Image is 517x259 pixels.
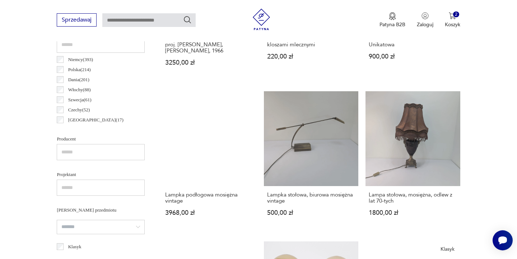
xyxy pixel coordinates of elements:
h3: Para duńskich lamp vintage PH 4/3 proj. [PERSON_NAME], [PERSON_NAME], 1966 [165,36,253,54]
p: Producent [57,135,145,143]
iframe: Smartsupp widget button [493,230,513,250]
h3: Lampa stołowa, mosiężna, odlew z lat 70-tych [369,192,457,204]
h3: Lampka stołowa, biurowa Unikatowa [369,36,457,48]
p: Zaloguj [417,21,433,28]
p: 3968,00 zł [165,210,253,216]
div: 2 [453,11,459,18]
p: Patyna B2B [379,21,405,28]
p: 500,00 zł [267,210,355,216]
h3: Lampka podłogowa mosiężna vintage [165,192,253,204]
button: Zaloguj [417,12,433,28]
p: Niemcy ( 393 ) [68,56,93,64]
p: 900,00 zł [369,54,457,60]
button: Patyna B2B [379,12,405,28]
img: Ikonka użytkownika [421,12,429,19]
a: Sprzedawaj [57,18,97,23]
p: Dania ( 201 ) [68,76,89,84]
p: [GEOGRAPHIC_DATA] ( 15 ) [68,126,124,134]
a: Lampa stołowa, mosiężna, odlew z lat 70-tychLampa stołowa, mosiężna, odlew z lat 70-tych1800,00 zł [365,91,460,230]
img: Ikona koszyka [449,12,456,19]
a: Lampka podłogowa mosiężna vintageLampka podłogowa mosiężna vintage3968,00 zł [162,91,256,230]
p: 1800,00 zł [369,210,457,216]
h3: Lampka stołowa, biurowa mosiężna vintage [267,192,355,204]
img: Ikona medalu [389,12,396,20]
p: Koszyk [445,21,460,28]
h3: Lampka stołowa, biurowa z kloszami mlecznymi [267,36,355,48]
p: Projektant [57,171,145,179]
p: 3250,00 zł [165,60,253,66]
button: Szukaj [183,15,192,24]
p: Klasyk [68,243,81,251]
button: 2Koszyk [445,12,460,28]
a: Lampka stołowa, biurowa mosiężna vintageLampka stołowa, biurowa mosiężna vintage500,00 zł [264,91,358,230]
p: [GEOGRAPHIC_DATA] ( 17 ) [68,116,124,124]
img: Patyna - sklep z meblami i dekoracjami vintage [251,9,272,30]
p: [PERSON_NAME] przedmiotu [57,206,145,214]
p: Polska ( 214 ) [68,66,91,74]
p: Włochy ( 88 ) [68,86,91,94]
p: 220,00 zł [267,54,355,60]
p: Czechy ( 52 ) [68,106,90,114]
a: Ikona medaluPatyna B2B [379,12,405,28]
button: Sprzedawaj [57,13,97,27]
p: Szwecja ( 61 ) [68,96,92,104]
